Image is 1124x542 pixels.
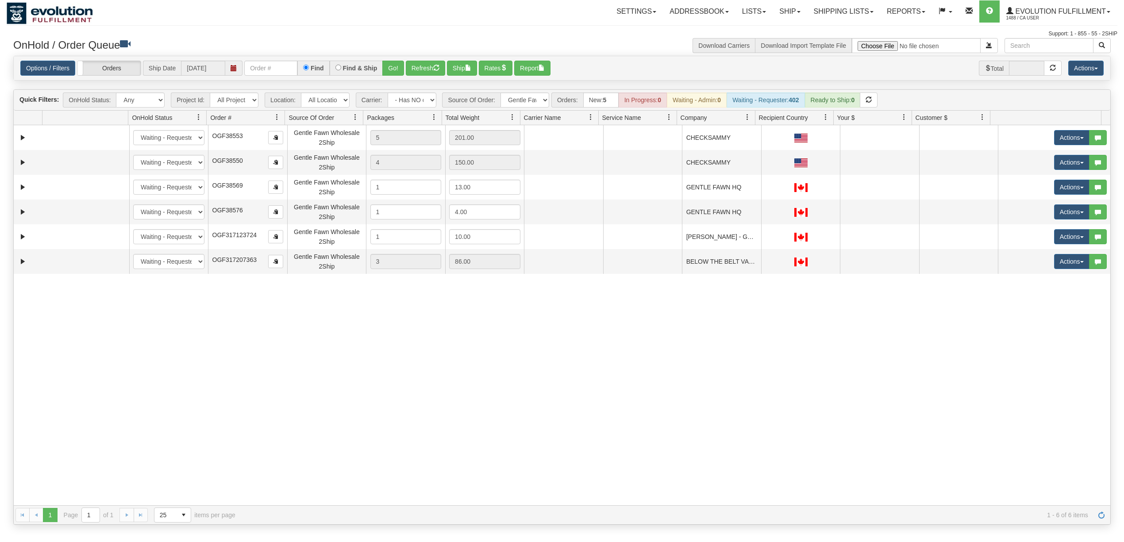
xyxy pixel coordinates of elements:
[191,110,206,125] a: OnHold Status filter column settings
[367,113,394,122] span: Packages
[82,508,100,522] input: Page 1
[370,254,442,269] div: 3
[244,61,297,76] input: Order #
[505,110,520,125] a: Total Weight filter column settings
[212,132,243,139] span: OGF38553
[682,200,761,224] td: GENTLE FAWN HQ
[212,157,243,164] span: OGF38550
[897,110,912,125] a: Your $ filter column settings
[177,508,191,522] span: select
[852,38,981,53] input: Import
[19,95,59,104] label: Quick Filters:
[268,156,283,169] button: Copy to clipboard
[583,92,619,108] div: New:
[20,61,75,76] a: Options / Filters
[979,61,1009,76] span: Total
[773,0,807,23] a: Ship
[682,224,761,249] td: [PERSON_NAME] - GF STAFF
[212,231,257,238] span: OGF317123724
[551,92,583,108] span: Orders:
[682,175,761,200] td: GENTLE FAWN HQ
[406,61,445,76] button: Refresh
[717,96,721,104] strong: 0
[1054,204,1089,219] button: Actions
[794,208,808,217] img: CA
[759,113,808,122] span: Recipient Country
[740,110,755,125] a: Company filter column settings
[64,507,114,523] span: Page of 1
[818,110,833,125] a: Recipient Country filter column settings
[446,113,480,122] span: Total Weight
[17,182,28,193] a: Expand
[1000,0,1117,23] a: Evolution Fulfillment 1488 / CA User
[291,177,362,197] div: Gentle Fawn Wholesale 2Ship
[1054,180,1089,195] button: Actions
[794,158,808,167] img: US
[761,42,846,49] a: Download Import Template File
[449,130,520,145] div: 201.00
[291,153,362,173] div: Gentle Fawn Wholesale 2Ship
[667,92,727,108] div: Waiting - Admin:
[291,252,362,272] div: Gentle Fawn Wholesale 2Ship
[17,207,28,218] a: Expand
[1093,38,1111,53] button: Search
[212,182,243,189] span: OGF38569
[794,233,808,242] img: CA
[1068,61,1104,76] button: Actions
[1013,8,1106,15] span: Evolution Fulfillment
[514,61,550,76] button: Report
[479,61,513,76] button: Rates
[171,92,210,108] span: Project Id:
[268,181,283,194] button: Copy to clipboard
[1094,508,1109,522] a: Refresh
[343,65,377,71] label: Find & Ship
[1006,14,1073,23] span: 1488 / CA User
[681,113,707,122] span: Company
[449,254,520,269] div: 86.00
[17,231,28,242] a: Expand
[1054,130,1089,145] button: Actions
[1104,226,1123,316] iframe: chat widget
[1005,38,1093,53] input: Search
[794,134,808,142] img: US
[442,92,500,108] span: Source Of Order:
[356,92,388,108] span: Carrier:
[1054,254,1089,269] button: Actions
[1054,155,1089,170] button: Actions
[837,113,855,122] span: Your $
[154,507,191,523] span: Page sizes drop down
[291,227,362,247] div: Gentle Fawn Wholesale 2Ship
[449,155,520,170] div: 150.00
[348,110,363,125] a: Source Of Order filter column settings
[289,113,334,122] span: Source Of Order
[663,0,735,23] a: Addressbook
[658,96,661,104] strong: 0
[248,511,1088,519] span: 1 - 6 of 6 items
[43,508,57,522] span: Page 1
[265,92,301,108] span: Location:
[603,96,607,104] strong: 5
[807,0,880,23] a: Shipping lists
[682,249,761,274] td: BELOW THE BELT VANCOUVER LTD.
[524,113,561,122] span: Carrier Name
[17,132,28,143] a: Expand
[7,2,93,24] img: logo1488.jpg
[682,150,761,175] td: CHECKSAMMY
[13,38,555,51] h3: OnHold / Order Queue
[427,110,442,125] a: Packages filter column settings
[291,202,362,222] div: Gentle Fawn Wholesale 2Ship
[268,255,283,268] button: Copy to clipboard
[160,511,171,519] span: 25
[880,0,932,23] a: Reports
[662,110,677,125] a: Service Name filter column settings
[698,42,750,49] a: Download Carriers
[735,0,773,23] a: Lists
[212,256,257,263] span: OGF317207363
[794,258,808,266] img: CA
[447,61,477,76] button: Ship
[210,113,231,122] span: Order #
[370,155,442,170] div: 4
[851,96,855,104] strong: 0
[682,125,761,150] td: CHECKSAMMY
[619,92,667,108] div: In Progress:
